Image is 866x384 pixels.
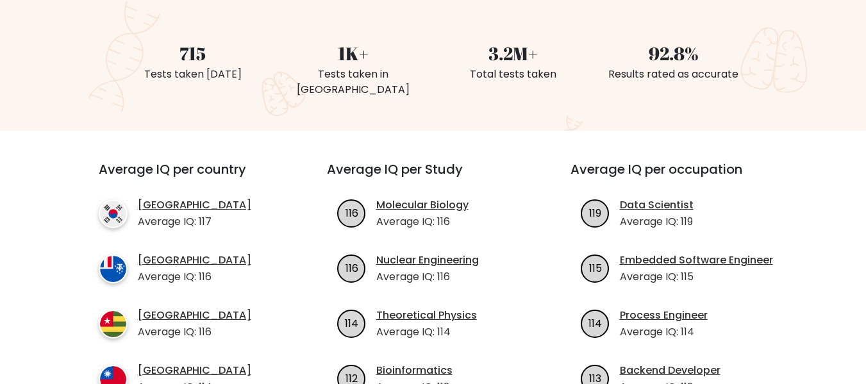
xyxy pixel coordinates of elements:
[588,315,602,330] text: 114
[99,310,128,338] img: country
[588,260,601,275] text: 115
[138,214,251,230] p: Average IQ: 117
[620,363,720,378] a: Backend Developer
[99,199,128,228] img: country
[376,269,479,285] p: Average IQ: 116
[138,363,251,378] a: [GEOGRAPHIC_DATA]
[121,40,265,67] div: 715
[589,205,601,220] text: 119
[620,269,773,285] p: Average IQ: 115
[99,255,128,283] img: country
[441,40,586,67] div: 3.2M+
[601,40,746,67] div: 92.8%
[620,308,708,323] a: Process Engineer
[281,40,426,67] div: 1K+
[281,67,426,97] div: Tests taken in [GEOGRAPHIC_DATA]
[376,308,477,323] a: Theoretical Physics
[138,324,251,340] p: Average IQ: 116
[138,269,251,285] p: Average IQ: 116
[376,214,469,230] p: Average IQ: 116
[620,253,773,268] a: Embedded Software Engineer
[327,162,540,192] h3: Average IQ per Study
[99,162,281,192] h3: Average IQ per country
[601,67,746,82] div: Results rated as accurate
[376,253,479,268] a: Nuclear Engineering
[620,324,708,340] p: Average IQ: 114
[138,308,251,323] a: [GEOGRAPHIC_DATA]
[345,315,358,330] text: 114
[121,67,265,82] div: Tests taken [DATE]
[376,197,469,213] a: Molecular Biology
[345,260,358,275] text: 116
[570,162,783,192] h3: Average IQ per occupation
[138,197,251,213] a: [GEOGRAPHIC_DATA]
[138,253,251,268] a: [GEOGRAPHIC_DATA]
[620,197,694,213] a: Data Scientist
[345,205,358,220] text: 116
[441,67,586,82] div: Total tests taken
[376,324,477,340] p: Average IQ: 114
[620,214,694,230] p: Average IQ: 119
[376,363,453,378] a: Bioinformatics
